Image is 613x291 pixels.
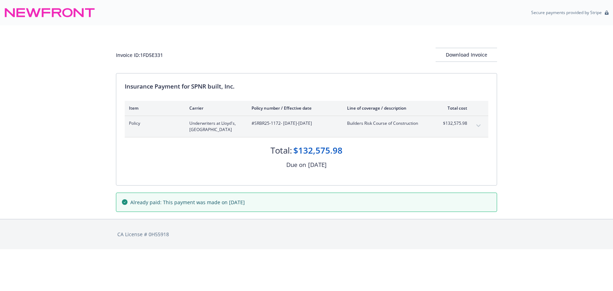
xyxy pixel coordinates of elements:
[441,120,467,127] span: $132,575.98
[129,120,178,127] span: Policy
[531,9,602,15] p: Secure payments provided by Stripe
[347,105,430,111] div: Line of coverage / description
[189,120,240,133] span: Underwriters at Lloyd's, [GEOGRAPHIC_DATA]
[125,82,488,91] div: Insurance Payment for SPNR built, Inc.
[130,199,245,206] span: Already paid: This payment was made on [DATE]
[116,51,163,59] div: Invoice ID: 1FD5E331
[252,105,336,111] div: Policy number / Effective date
[473,120,484,131] button: expand content
[347,120,430,127] span: Builders Risk Course of Construction
[436,48,497,62] button: Download Invoice
[293,144,343,156] div: $132,575.98
[441,105,467,111] div: Total cost
[286,160,306,169] div: Due on
[129,105,178,111] div: Item
[125,116,488,137] div: PolicyUnderwriters at Lloyd's, [GEOGRAPHIC_DATA]#SRBR25-1172- [DATE]-[DATE]Builders Risk Course o...
[308,160,327,169] div: [DATE]
[189,105,240,111] div: Carrier
[117,231,496,238] div: CA License # 0H55918
[252,120,336,127] span: #SRBR25-1172 - [DATE]-[DATE]
[270,144,292,156] div: Total:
